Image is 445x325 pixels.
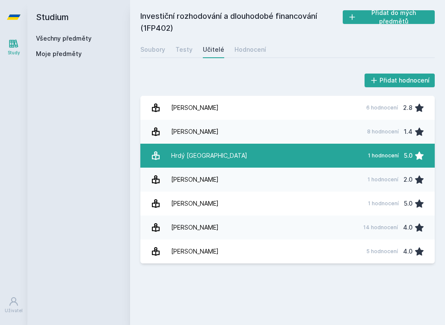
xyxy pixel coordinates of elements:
[2,34,26,60] a: Study
[234,41,266,58] a: Hodnocení
[366,104,398,111] div: 6 hodnocení
[140,120,435,144] a: [PERSON_NAME] 8 hodnocení 1.4
[36,35,92,42] a: Všechny předměty
[171,147,247,164] div: Hrdý [GEOGRAPHIC_DATA]
[403,243,412,260] div: 4.0
[175,41,193,58] a: Testy
[365,74,435,87] button: Přidat hodnocení
[8,50,20,56] div: Study
[171,123,219,140] div: [PERSON_NAME]
[171,99,219,116] div: [PERSON_NAME]
[366,248,398,255] div: 5 hodnocení
[368,176,398,183] div: 1 hodnocení
[140,239,435,263] a: [PERSON_NAME] 5 hodnocení 4.0
[404,195,412,212] div: 5.0
[5,307,23,314] div: Uživatel
[367,128,399,135] div: 8 hodnocení
[140,216,435,239] a: [PERSON_NAME] 14 hodnocení 4.0
[368,200,399,207] div: 1 hodnocení
[140,192,435,216] a: [PERSON_NAME] 1 hodnocení 5.0
[404,123,412,140] div: 1.4
[363,224,398,231] div: 14 hodnocení
[403,171,412,188] div: 2.0
[368,152,399,159] div: 1 hodnocení
[140,168,435,192] a: [PERSON_NAME] 1 hodnocení 2.0
[140,96,435,120] a: [PERSON_NAME] 6 hodnocení 2.8
[171,171,219,188] div: [PERSON_NAME]
[171,195,219,212] div: [PERSON_NAME]
[140,45,165,54] div: Soubory
[343,10,435,24] button: Přidat do mých předmětů
[171,243,219,260] div: [PERSON_NAME]
[171,219,219,236] div: [PERSON_NAME]
[404,147,412,164] div: 5.0
[140,10,343,34] h2: Investiční rozhodování a dlouhodobé financování (1FP402)
[2,292,26,318] a: Uživatel
[403,219,412,236] div: 4.0
[140,41,165,58] a: Soubory
[203,41,224,58] a: Učitelé
[140,144,435,168] a: Hrdý [GEOGRAPHIC_DATA] 1 hodnocení 5.0
[403,99,412,116] div: 2.8
[175,45,193,54] div: Testy
[36,50,82,58] span: Moje předměty
[234,45,266,54] div: Hodnocení
[203,45,224,54] div: Učitelé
